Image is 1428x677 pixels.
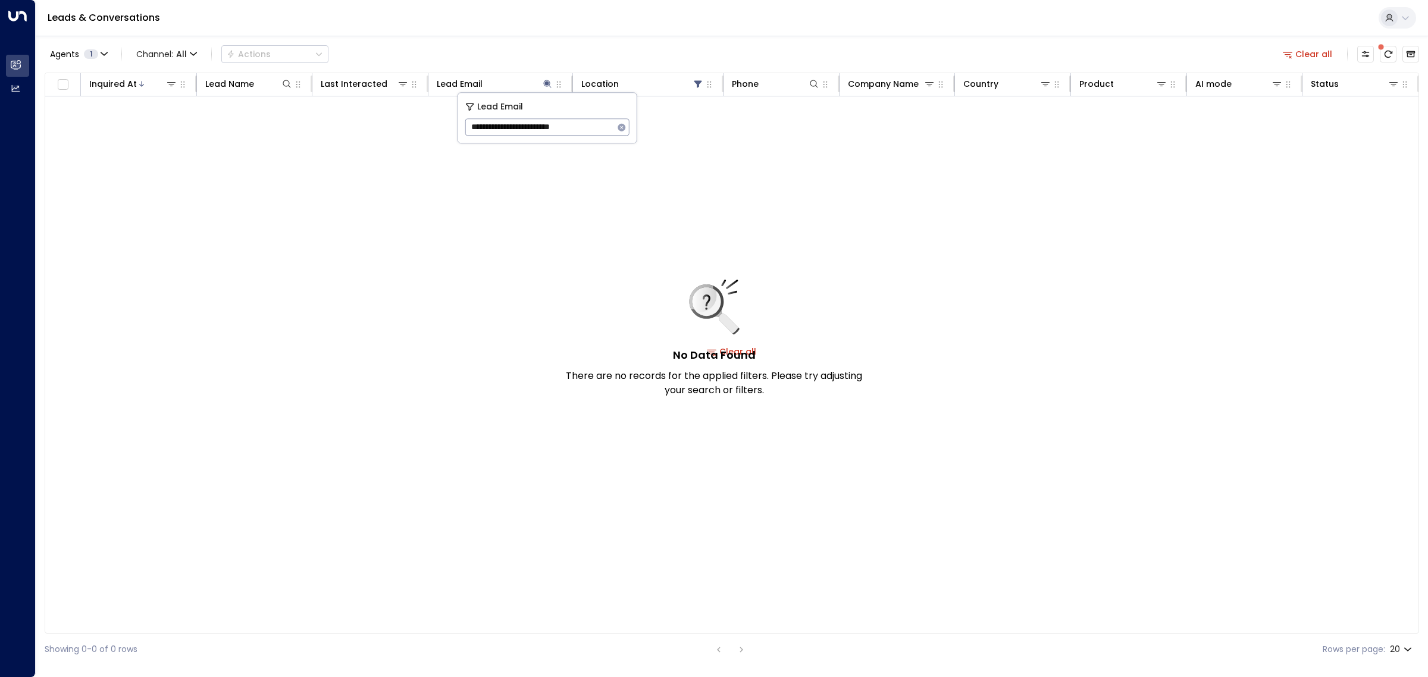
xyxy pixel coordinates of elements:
[1079,77,1114,91] div: Product
[227,49,271,59] div: Actions
[1357,46,1374,62] button: Customize
[89,77,137,91] div: Inquired At
[1390,641,1414,658] div: 20
[848,77,919,91] div: Company Name
[963,77,998,91] div: Country
[1278,46,1338,62] button: Clear all
[1311,77,1339,91] div: Status
[477,100,523,114] span: Lead Email
[176,49,187,59] span: All
[84,49,98,59] span: 1
[1311,77,1399,91] div: Status
[1195,77,1283,91] div: AI mode
[48,11,160,24] a: Leads & Conversations
[437,77,483,91] div: Lead Email
[673,347,756,363] h5: No Data Found
[963,77,1051,91] div: Country
[45,643,137,656] div: Showing 0-0 of 0 rows
[221,45,328,63] div: Button group with a nested menu
[131,46,202,62] span: Channel:
[1079,77,1167,91] div: Product
[89,77,177,91] div: Inquired At
[1195,77,1232,91] div: AI mode
[131,46,202,62] button: Channel:All
[1402,46,1419,62] button: Archived Leads
[848,77,936,91] div: Company Name
[565,369,863,397] p: There are no records for the applied filters. Please try adjusting your search or filters.
[1380,46,1396,62] span: There are new threads available. Refresh the grid to view the latest updates.
[321,77,409,91] div: Last Interacted
[732,77,820,91] div: Phone
[581,77,619,91] div: Location
[221,45,328,63] button: Actions
[205,77,254,91] div: Lead Name
[711,642,749,657] nav: pagination navigation
[45,46,112,62] button: Agents1
[205,77,293,91] div: Lead Name
[1323,643,1385,656] label: Rows per page:
[321,77,387,91] div: Last Interacted
[437,77,553,91] div: Lead Email
[732,77,759,91] div: Phone
[50,50,79,58] span: Agents
[55,77,70,92] span: Toggle select all
[581,77,704,91] div: Location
